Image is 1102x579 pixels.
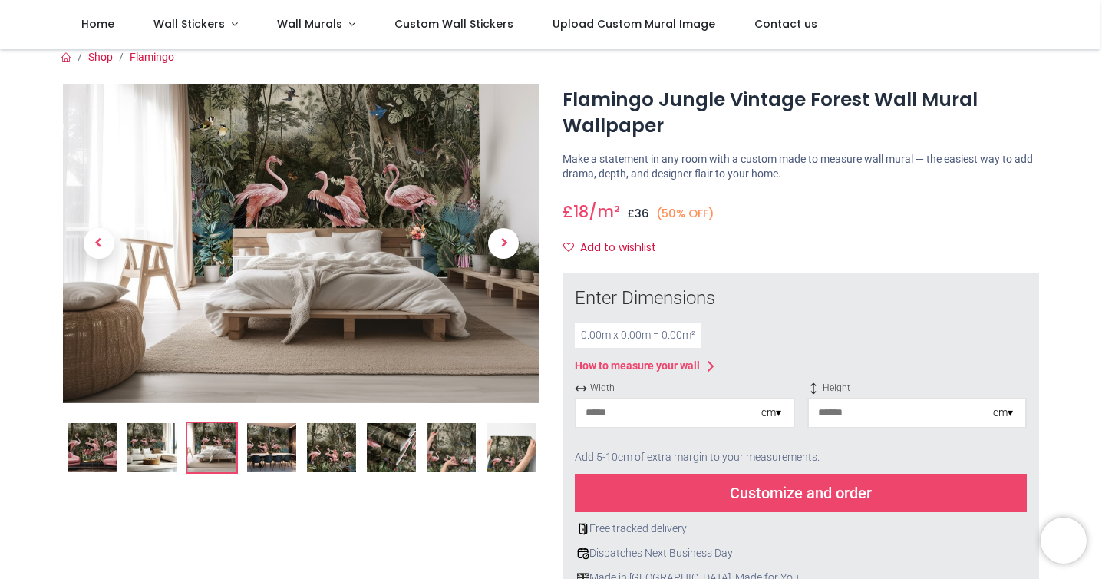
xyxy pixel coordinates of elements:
[993,405,1013,421] div: cm ▾
[187,423,236,472] img: WS-74116-06
[81,16,114,31] span: Home
[130,51,174,63] a: Flamingo
[807,382,1028,395] span: Height
[553,16,715,31] span: Upload Custom Mural Image
[88,51,113,63] a: Shop
[635,206,649,221] span: 36
[127,423,177,472] img: WS-74116-05
[575,521,1027,537] div: Free tracked delivery
[487,423,536,472] img: Extra product image
[575,474,1027,512] div: Customize and order
[563,235,669,261] button: Add to wishlistAdd to wishlist
[307,423,356,472] img: WS-74116-08
[563,152,1039,182] p: Make a statement in any room with a custom made to measure wall mural — the easiest way to add dr...
[1041,518,1087,564] iframe: Brevo live chat
[563,242,574,253] i: Add to wishlist
[277,16,342,31] span: Wall Murals
[589,200,620,223] span: /m²
[573,200,589,223] span: 18
[563,200,589,223] span: £
[754,16,817,31] span: Contact us
[468,131,539,355] a: Next
[367,423,416,472] img: Extra product image
[575,359,700,374] div: How to measure your wall
[68,423,117,472] img: WS-74116-04
[575,382,795,395] span: Width
[488,228,519,259] span: Next
[247,423,296,472] img: WS-74116-07
[656,206,714,222] small: (50% OFF)
[627,206,649,221] span: £
[575,286,1027,312] div: Enter Dimensions
[563,87,1039,140] h1: Flamingo Jungle Vintage Forest Wall Mural Wallpaper
[575,441,1027,475] div: Add 5-10cm of extra margin to your measurements.
[575,323,701,348] div: 0.00 m x 0.00 m = 0.00 m²
[153,16,225,31] span: Wall Stickers
[63,84,539,403] img: WS-74116-06
[84,228,114,259] span: Previous
[63,131,134,355] a: Previous
[394,16,513,31] span: Custom Wall Stickers
[427,423,476,472] img: Extra product image
[761,405,781,421] div: cm ▾
[575,546,1027,561] div: Dispatches Next Business Day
